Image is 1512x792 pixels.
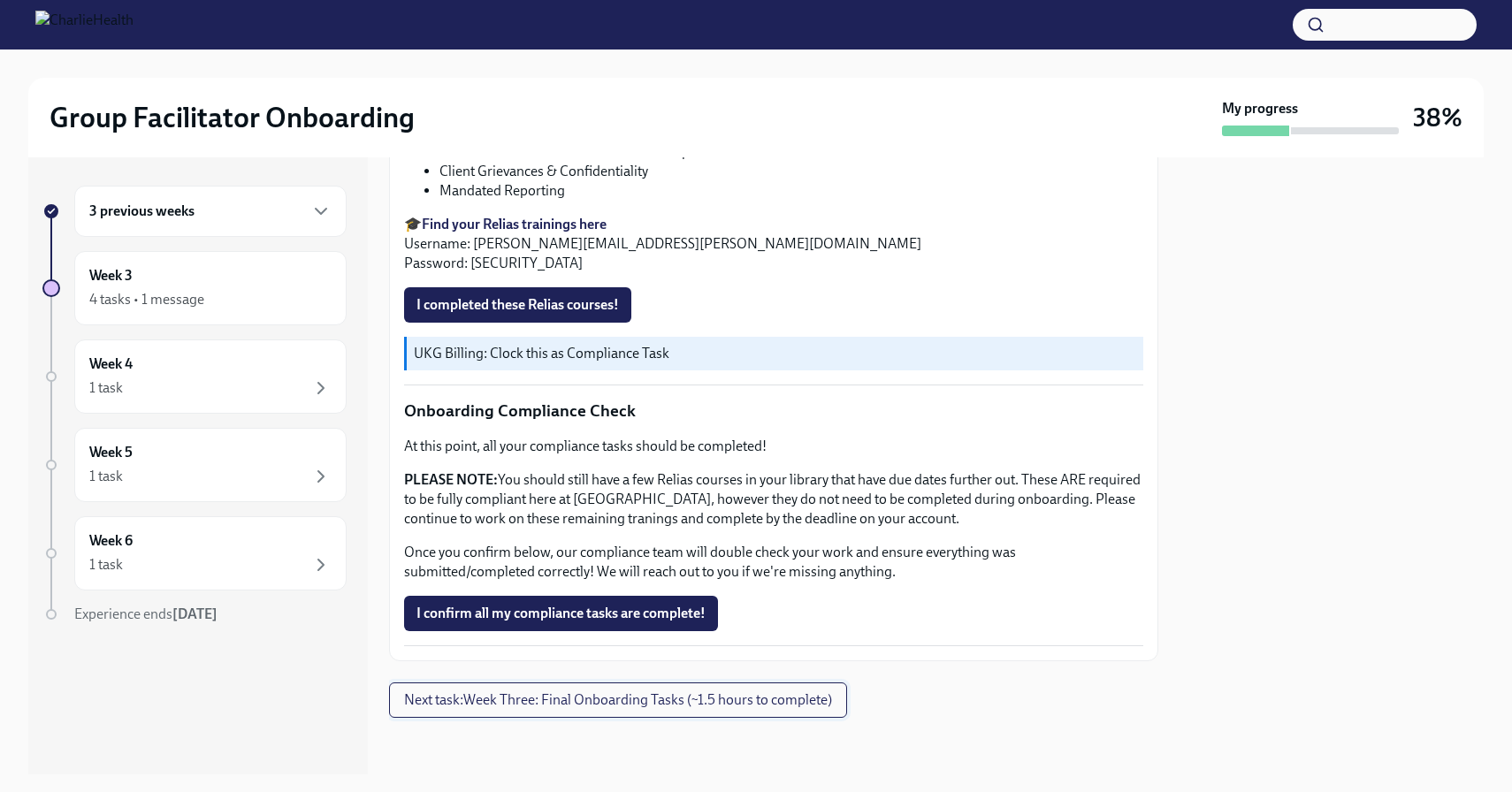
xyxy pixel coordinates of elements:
[89,467,123,486] div: 1 task
[89,290,204,309] div: 4 tasks • 1 message
[1222,99,1298,118] strong: My progress
[35,11,134,39] img: CharlieHealth
[404,543,1143,582] p: Once you confirm below, our compliance team will double check your work and ensure everything was...
[89,202,195,221] h6: 3 previous weeks
[42,516,347,590] a: Week 61 task
[404,470,1143,529] p: You should still have a few Relias courses in your library that have due dates further out. These...
[439,181,1143,201] li: Mandated Reporting
[404,596,718,631] button: I confirm all my compliance tasks are complete!
[42,251,347,325] a: Week 34 tasks • 1 message
[404,287,631,323] button: I completed these Relias courses!
[404,437,1143,456] p: At this point, all your compliance tasks should be completed!
[74,605,218,622] span: Experience ends
[89,443,133,462] h6: Week 5
[42,428,347,502] a: Week 51 task
[172,605,218,622] strong: [DATE]
[404,471,498,488] strong: PLEASE NOTE:
[404,691,832,709] span: Next task : Week Three: Final Onboarding Tasks (~1.5 hours to complete)
[404,400,1143,423] p: Onboarding Compliance Check
[1413,102,1462,133] h3: 38%
[389,682,847,718] button: Next task:Week Three: Final Onboarding Tasks (~1.5 hours to complete)
[50,100,415,135] h2: Group Facilitator Onboarding
[89,378,123,398] div: 1 task
[89,555,123,575] div: 1 task
[416,296,619,314] span: I completed these Relias courses!
[404,215,1143,273] p: 🎓 Username: [PERSON_NAME][EMAIL_ADDRESS][PERSON_NAME][DOMAIN_NAME] Password: [SECURITY_DATA]
[89,266,133,286] h6: Week 3
[416,605,706,622] span: I confirm all my compliance tasks are complete!
[439,162,1143,181] li: Client Grievances & Confidentiality
[414,344,1136,363] p: UKG Billing: Clock this as Compliance Task
[42,339,347,414] a: Week 41 task
[89,354,133,374] h6: Week 4
[89,531,133,551] h6: Week 6
[74,186,347,237] div: 3 previous weeks
[422,216,607,232] a: Find your Relias trainings here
